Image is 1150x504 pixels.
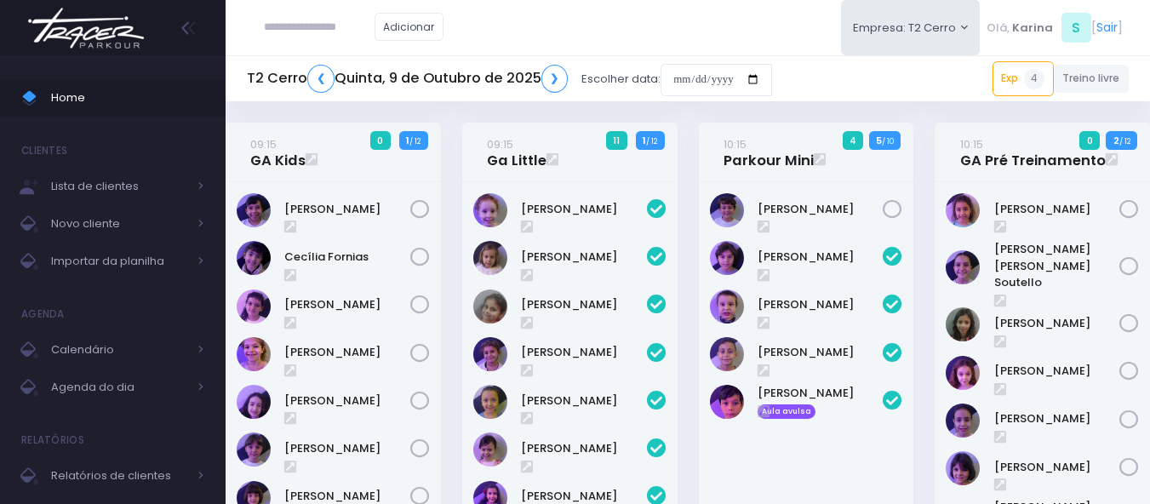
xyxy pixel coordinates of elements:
a: 10:15GA Pré Treinamento [960,135,1106,169]
a: 09:15GA Kids [250,135,306,169]
a: 10:15Parkour Mini [724,135,814,169]
a: [PERSON_NAME] [521,201,647,218]
img: Antonieta Bonna Gobo N Silva [473,193,507,227]
img: Isabel Amado [473,337,507,371]
a: [PERSON_NAME] [PERSON_NAME] Soutello [994,241,1120,291]
strong: 2 [1113,134,1119,147]
a: [PERSON_NAME] [284,392,410,409]
a: [PERSON_NAME] [758,344,884,361]
a: [PERSON_NAME] [521,296,647,313]
span: Karina [1012,20,1053,37]
img: Guilherme Soares Naressi [710,289,744,324]
a: [PERSON_NAME] [521,440,647,457]
img: Clara Guimaraes Kron [237,289,271,324]
a: Adicionar [375,13,444,41]
a: [PERSON_NAME] [521,344,647,361]
a: Sair [1096,19,1118,37]
a: [PERSON_NAME] [994,410,1120,427]
div: Escolher data: [247,60,772,99]
a: [PERSON_NAME] [758,201,884,218]
img: Otto Guimarães Krön [710,193,744,227]
h5: T2 Cerro Quinta, 9 de Outubro de 2025 [247,65,568,93]
a: Cecília Fornias [284,249,410,266]
small: / 12 [1119,136,1130,146]
strong: 1 [643,134,646,147]
img: Ana Helena Soutello [946,250,980,284]
img: Rafael Reis [710,337,744,371]
h4: Agenda [21,297,65,331]
strong: 5 [876,134,882,147]
a: [PERSON_NAME] [994,363,1120,380]
img: Samuel Bigaton [710,385,744,419]
span: S [1061,13,1091,43]
img: Isabel Silveira Chulam [473,385,507,419]
img: Luzia Rolfini Fernandes [946,404,980,438]
h4: Clientes [21,134,67,168]
small: / 10 [882,136,894,146]
span: 4 [1024,69,1044,89]
a: Treino livre [1054,65,1130,93]
img: Catarina Andrade [473,241,507,275]
strong: 1 [406,134,409,147]
small: / 12 [409,136,421,146]
a: [PERSON_NAME] [994,459,1120,476]
small: 10:15 [724,136,747,152]
a: ❮ [307,65,335,93]
img: Julia de Campos Munhoz [946,307,980,341]
img: Gabriela Libardi Galesi Bernardo [237,337,271,371]
span: Importar da planilha [51,250,187,272]
span: 4 [843,131,864,150]
a: Exp4 [993,61,1054,95]
a: [PERSON_NAME] [284,440,410,457]
img: Dante Passos [710,241,744,275]
span: 0 [370,131,391,150]
a: [PERSON_NAME] [758,249,884,266]
img: Luisa Tomchinsky Montezano [946,356,980,390]
a: [PERSON_NAME] [284,201,410,218]
a: [PERSON_NAME] [758,296,884,313]
img: Julia Merlino Donadell [473,432,507,467]
small: / 12 [646,136,657,146]
img: Cecília Fornias Gomes [237,241,271,275]
span: Calendário [51,339,187,361]
img: Heloísa Amado [473,289,507,324]
span: Lista de clientes [51,175,187,198]
div: [ ] [980,9,1129,47]
span: Home [51,87,204,109]
a: [PERSON_NAME] [758,385,884,402]
a: [PERSON_NAME] [521,249,647,266]
span: Agenda do dia [51,376,187,398]
a: [PERSON_NAME] [521,392,647,409]
small: 09:15 [250,136,277,152]
span: Novo cliente [51,213,187,235]
img: Maria Clara Frateschi [237,432,271,467]
span: 11 [606,131,627,150]
a: [PERSON_NAME] [994,201,1120,218]
span: Olá, [987,20,1010,37]
span: 0 [1079,131,1100,150]
small: 10:15 [960,136,983,152]
img: Malu Bernardes [946,451,980,485]
img: Isabela de Brito Moffa [237,385,271,419]
img: Alice Oliveira Castro [946,193,980,227]
a: 09:15Ga Little [487,135,546,169]
a: [PERSON_NAME] [284,344,410,361]
span: Aula avulsa [758,404,816,420]
a: ❯ [541,65,569,93]
a: [PERSON_NAME] [284,296,410,313]
span: Relatórios de clientes [51,465,187,487]
img: Beatriz Kikuchi [237,193,271,227]
h4: Relatórios [21,423,84,457]
small: 09:15 [487,136,513,152]
a: [PERSON_NAME] [994,315,1120,332]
